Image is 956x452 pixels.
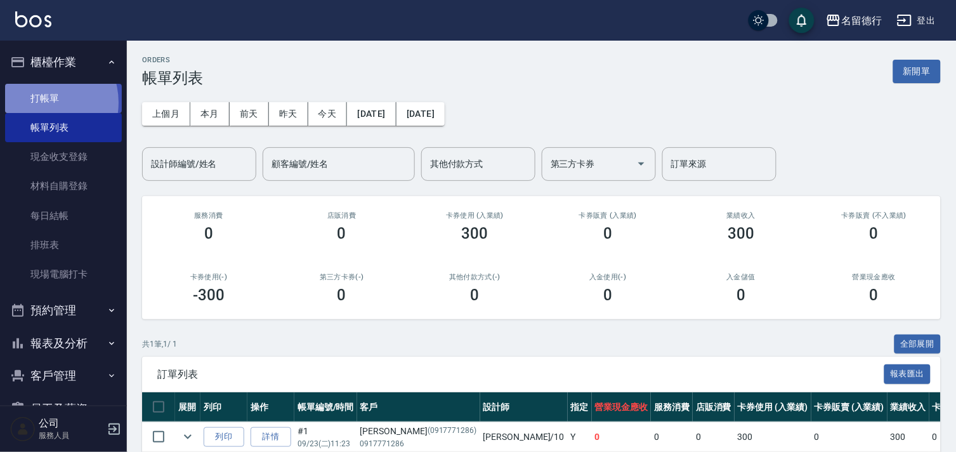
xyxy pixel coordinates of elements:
a: 材料自購登錄 [5,171,122,201]
h2: 業績收入 [690,211,792,220]
th: 服務消費 [651,392,693,422]
td: Y [568,422,592,452]
button: 報表及分析 [5,327,122,360]
h3: 0 [204,225,213,243]
h2: 第三方卡券(-) [291,273,393,281]
a: 每日結帳 [5,201,122,230]
p: 09/23 (二) 11:23 [298,438,354,449]
td: 0 [592,422,652,452]
a: 現場電腦打卡 [5,260,122,289]
h2: 卡券販賣 (不入業績) [823,211,926,220]
p: 服務人員 [39,430,103,441]
button: expand row [178,427,197,446]
button: 客戶管理 [5,359,122,392]
h3: 服務消費 [157,211,260,220]
h2: 入金使用(-) [556,273,659,281]
a: 排班表 [5,230,122,260]
h3: 0 [603,225,612,243]
h2: 卡券販賣 (入業績) [556,211,659,220]
button: 櫃檯作業 [5,46,122,79]
a: 現金收支登錄 [5,142,122,171]
p: (0917771286) [428,425,477,438]
button: 員工及薪資 [5,392,122,425]
h3: 帳單列表 [142,69,203,87]
h3: 300 [728,225,754,243]
button: 預約管理 [5,294,122,327]
th: 帳單編號/時間 [294,392,357,422]
button: 上個月 [142,102,190,126]
button: 全部展開 [894,335,941,354]
th: 卡券使用 (入業績) [735,392,811,422]
td: 300 [735,422,811,452]
td: #1 [294,422,357,452]
button: 今天 [308,102,348,126]
h2: 卡券使用(-) [157,273,260,281]
button: 本月 [190,102,230,126]
td: 0 [651,422,693,452]
a: 新開單 [893,65,941,77]
button: save [789,8,815,33]
a: 帳單列表 [5,113,122,142]
h3: 0 [337,286,346,304]
td: 0 [693,422,735,452]
th: 操作 [247,392,294,422]
h5: 公司 [39,417,103,430]
h2: 店販消費 [291,211,393,220]
h3: 300 [462,225,488,243]
a: 詳情 [251,427,291,447]
h2: ORDERS [142,56,203,64]
button: 登出 [892,9,941,32]
a: 報表匯出 [884,368,931,380]
th: 客戶 [357,392,480,422]
button: 前天 [230,102,269,126]
th: 業績收入 [887,392,929,422]
div: [PERSON_NAME] [360,425,477,438]
h2: 其他付款方式(-) [424,273,527,281]
img: Person [10,416,36,442]
h3: 0 [737,286,745,304]
button: 報表匯出 [884,364,931,384]
td: 0 [811,422,888,452]
button: [DATE] [396,102,445,126]
h3: -300 [193,286,225,304]
span: 訂單列表 [157,368,884,381]
button: 列印 [204,427,244,447]
div: 名留德行 [841,13,882,29]
button: Open [631,154,652,174]
th: 卡券販賣 (入業績) [811,392,888,422]
button: 昨天 [269,102,308,126]
th: 設計師 [480,392,568,422]
h2: 入金儲值 [690,273,792,281]
td: [PERSON_NAME] /10 [480,422,568,452]
th: 列印 [200,392,247,422]
h3: 0 [870,286,879,304]
th: 展開 [175,392,200,422]
th: 指定 [568,392,592,422]
th: 營業現金應收 [592,392,652,422]
h2: 營業現金應收 [823,273,926,281]
p: 共 1 筆, 1 / 1 [142,338,177,350]
img: Logo [15,11,51,27]
th: 店販消費 [693,392,735,422]
td: 300 [887,422,929,452]
a: 打帳單 [5,84,122,113]
h3: 0 [603,286,612,304]
p: 0917771286 [360,438,477,449]
button: 名留德行 [821,8,887,34]
h3: 0 [870,225,879,243]
h3: 0 [337,225,346,243]
h2: 卡券使用 (入業績) [424,211,527,220]
button: 新開單 [893,60,941,83]
h3: 0 [471,286,480,304]
button: [DATE] [347,102,396,126]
